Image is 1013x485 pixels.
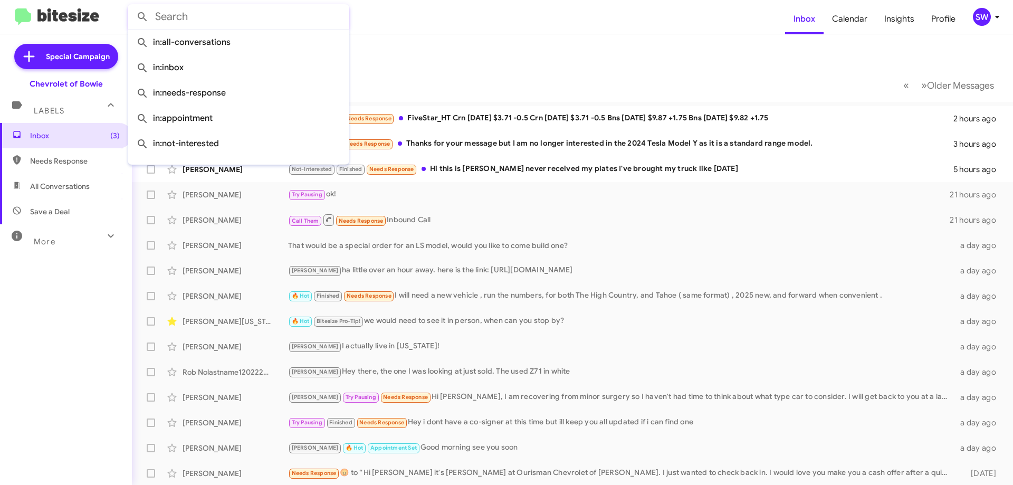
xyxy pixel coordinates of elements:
[954,417,1005,428] div: a day ago
[30,130,120,141] span: Inbox
[369,166,414,173] span: Needs Response
[183,316,288,327] div: [PERSON_NAME][US_STATE]
[292,470,337,477] span: Needs Response
[30,79,103,89] div: Chevrolet of Bowie
[954,265,1005,276] div: a day ago
[292,166,332,173] span: Not-Interested
[954,341,1005,352] div: a day ago
[897,74,1000,96] nav: Page navigation example
[30,181,90,192] span: All Conversations
[347,115,391,122] span: Needs Response
[954,443,1005,453] div: a day ago
[288,240,954,251] div: That would be a special order for an LS model, would you like to come build one?
[785,4,824,34] a: Inbox
[339,217,384,224] span: Needs Response
[34,237,55,246] span: More
[288,391,954,403] div: Hi [PERSON_NAME], I am recovering from minor surgery so I haven't had time to think about what ty...
[339,166,362,173] span: Finished
[292,419,322,426] span: Try Pausing
[288,290,954,302] div: I will need a new vehicle , run the numbers, for both The High Country, and Tahoe ( same format) ...
[359,419,404,426] span: Needs Response
[292,343,339,350] span: [PERSON_NAME]
[183,392,288,403] div: [PERSON_NAME]
[288,264,954,277] div: ha little over an hour away. here is the link: [URL][DOMAIN_NAME]
[30,206,70,217] span: Save a Deal
[954,468,1005,479] div: [DATE]
[292,191,322,198] span: Try Pausing
[370,444,417,451] span: Appointment Set
[288,213,950,226] div: Inbound Call
[292,444,339,451] span: [PERSON_NAME]
[183,291,288,301] div: [PERSON_NAME]
[927,80,994,91] span: Older Messages
[876,4,923,34] a: Insights
[347,292,391,299] span: Needs Response
[383,394,428,401] span: Needs Response
[183,240,288,251] div: [PERSON_NAME]
[346,444,364,451] span: 🔥 Hot
[317,292,340,299] span: Finished
[288,188,950,201] div: ok!
[915,74,1000,96] button: Next
[288,315,954,327] div: we would need to see it in person, when can you stop by?
[183,468,288,479] div: [PERSON_NAME]
[183,164,288,175] div: [PERSON_NAME]
[824,4,876,34] a: Calendar
[346,394,376,401] span: Try Pausing
[292,318,310,325] span: 🔥 Hot
[30,156,120,166] span: Needs Response
[136,55,341,80] span: in:inbox
[288,366,954,378] div: Hey there, the one I was looking at just sold. The used Z71 in white
[288,416,954,429] div: Hey i dont have a co-signer at this time but ill keep you all updated if i can find one
[292,368,339,375] span: [PERSON_NAME]
[950,215,1005,225] div: 21 hours ago
[953,139,1005,149] div: 3 hours ago
[136,131,341,156] span: in:not-interested
[921,79,927,92] span: »
[923,4,964,34] a: Profile
[903,79,909,92] span: «
[136,106,341,131] span: in:appointment
[964,8,1001,26] button: SW
[183,443,288,453] div: [PERSON_NAME]
[329,419,352,426] span: Finished
[292,292,310,299] span: 🔥 Hot
[288,112,953,125] div: FiveStar_HT Crn [DATE] $3.71 -0.5 Crn [DATE] $3.71 -0.5 Bns [DATE] $9.87 +1.75 Bns [DATE] $9.82 +...
[950,189,1005,200] div: 21 hours ago
[183,215,288,225] div: [PERSON_NAME]
[288,138,953,150] div: Thanks for your message but I am no longer interested in the 2024 Tesla Model Y as it is a standa...
[183,417,288,428] div: [PERSON_NAME]
[973,8,991,26] div: SW
[110,130,120,141] span: (3)
[183,265,288,276] div: [PERSON_NAME]
[136,156,341,182] span: in:sold-verified
[953,164,1005,175] div: 5 hours ago
[317,318,360,325] span: Bitesize Pro-Tip!
[954,316,1005,327] div: a day ago
[183,341,288,352] div: [PERSON_NAME]
[897,74,915,96] button: Previous
[14,44,118,69] a: Special Campaign
[288,442,954,454] div: Good morning see you soon
[954,291,1005,301] div: a day ago
[46,51,110,62] span: Special Campaign
[136,80,341,106] span: in:needs-response
[288,340,954,353] div: I actually live in [US_STATE]!
[954,240,1005,251] div: a day ago
[292,217,319,224] span: Call Them
[128,4,349,30] input: Search
[136,30,341,55] span: in:all-conversations
[954,367,1005,377] div: a day ago
[953,113,1005,124] div: 2 hours ago
[346,140,390,147] span: Needs Response
[288,163,953,175] div: Hi this is [PERSON_NAME] never received my plates I've brought my truck like [DATE]
[288,467,954,479] div: ​😡​ to “ Hi [PERSON_NAME] it's [PERSON_NAME] at Ourisman Chevrolet of [PERSON_NAME]. I just wante...
[954,392,1005,403] div: a day ago
[183,367,288,377] div: Rob Nolastname120222392
[292,267,339,274] span: [PERSON_NAME]
[292,394,339,401] span: [PERSON_NAME]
